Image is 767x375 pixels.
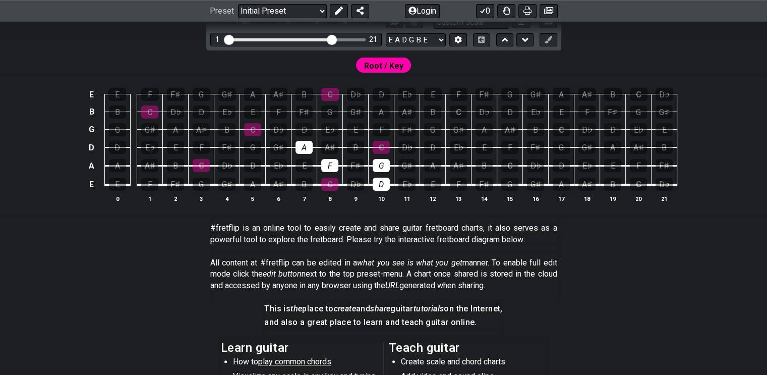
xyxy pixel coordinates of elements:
[321,178,338,191] div: C
[604,123,621,136] div: D
[109,123,126,136] div: G
[398,159,416,172] div: G♯
[137,193,163,204] th: 1
[476,105,493,119] div: D♭
[193,159,210,172] div: C
[86,103,98,121] td: B
[321,88,339,101] div: C
[630,159,647,172] div: F
[369,193,394,204] th: 10
[330,4,348,18] button: Edit Preset
[270,88,287,101] div: A♯
[630,105,647,119] div: G
[518,4,537,18] button: Print
[553,159,570,172] div: D
[501,159,518,172] div: C
[501,88,519,101] div: G
[630,123,647,136] div: E♭
[540,33,557,47] button: First click edit preset to enable marker editing
[233,356,377,370] li: How to
[317,193,343,204] th: 8
[109,159,126,172] div: A
[600,193,626,204] th: 19
[141,88,159,101] div: F
[450,178,467,191] div: F
[405,4,440,18] button: Login
[656,159,673,172] div: F♯
[450,141,467,154] div: E♭
[604,159,621,172] div: E
[263,269,302,279] em: edit button
[244,123,261,136] div: C
[389,342,547,353] h2: Teach guitar
[501,141,518,154] div: F
[476,4,494,18] button: 0
[656,105,673,119] div: G♯
[364,59,403,73] span: First enable full edit mode to edit
[296,141,313,154] div: A
[221,342,379,353] h2: Learn guitar
[574,193,600,204] th: 18
[496,33,513,47] button: Move up
[141,178,158,191] div: F
[527,178,544,191] div: G♯
[141,123,158,136] div: G♯
[193,88,210,101] div: G
[630,88,647,101] div: C
[347,105,364,119] div: G♯
[357,258,462,267] em: what you see is what you get
[553,105,570,119] div: E
[501,178,518,191] div: G
[296,159,313,172] div: E
[218,159,235,172] div: D♭
[321,105,338,119] div: G
[193,141,210,154] div: F
[270,178,287,191] div: A♯
[86,156,98,175] td: A
[347,178,364,191] div: D♭
[471,193,497,204] th: 14
[244,159,261,172] div: D
[450,123,467,136] div: G♯
[604,88,622,101] div: B
[373,141,390,154] div: C
[630,178,647,191] div: C
[420,193,446,204] th: 12
[450,88,467,101] div: F
[424,141,441,154] div: D
[86,121,98,138] td: G
[527,105,544,119] div: E♭
[626,193,652,204] th: 20
[476,88,493,101] div: F♯
[167,105,184,119] div: D♭
[476,141,493,154] div: E
[296,123,313,136] div: D
[334,304,356,313] em: create
[167,141,184,154] div: E
[516,33,534,47] button: Move down
[141,105,158,119] div: C
[210,7,234,16] span: Preset
[523,193,549,204] th: 16
[347,123,364,136] div: E
[476,159,493,172] div: B
[370,304,390,313] em: share
[214,193,240,204] th: 4
[167,159,184,172] div: B
[398,88,416,101] div: E♭
[167,123,184,136] div: A
[373,159,390,172] div: G
[141,159,158,172] div: A♯
[218,141,235,154] div: F♯
[424,178,441,191] div: E
[270,141,287,154] div: G♯
[527,123,544,136] div: B
[270,123,287,136] div: D♭
[398,123,416,136] div: F♯
[446,193,471,204] th: 13
[270,105,287,119] div: F
[218,123,235,136] div: B
[218,88,236,101] div: G♯
[424,123,441,136] div: G
[450,159,467,172] div: A♯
